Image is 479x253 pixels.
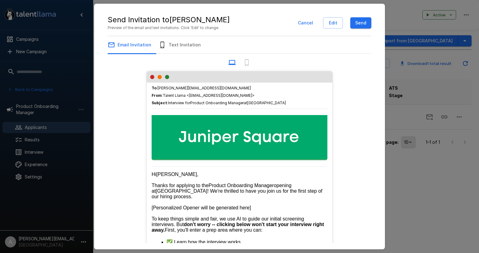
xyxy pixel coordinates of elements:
span: , [197,172,198,177]
img: Talent Llama [152,115,327,159]
span: ! We're thrilled to have you join us for the first step of our hiring process. [152,188,324,199]
span: ✅ Learn how the interview works [166,239,241,245]
span: Product Onboarding Manager [209,183,274,188]
b: To [152,86,157,90]
strong: don't worry -- clicking below won't start your interview right away. [152,222,325,233]
span: Product Onboarding Manager [190,101,244,105]
h5: Send Invitation to [PERSON_NAME] [108,15,230,25]
span: Interview for [168,101,190,105]
span: at [244,101,247,105]
span: [Personalized Opener will be generated here] [152,205,251,210]
span: : [PERSON_NAME][EMAIL_ADDRESS][DOMAIN_NAME] [152,85,327,91]
span: : Talent Llama <[EMAIL_ADDRESS][DOMAIN_NAME]> [152,92,255,99]
button: Email Invitation [100,36,159,54]
span: [PERSON_NAME] [156,172,197,177]
span: First, you'll enter a prep area where you can: [165,227,262,233]
span: To keep things simple and fair, we use AI to guide our initial screening interviews. But [152,216,305,227]
span: [GEOGRAPHIC_DATA] [247,101,286,105]
span: opening at [152,183,293,194]
button: Edit [323,17,343,29]
button: Send [350,17,371,29]
span: Thanks for applying to the [152,183,209,188]
span: Hi [152,172,156,177]
span: : [152,100,286,106]
b: Subject [152,101,167,105]
b: From [152,93,162,98]
span: [GEOGRAPHIC_DATA] [156,188,207,194]
button: Cancel [296,17,316,29]
span: Preview of the email and text invitations. Click 'Edit' to change. [108,25,230,31]
button: Text Invitation [151,36,208,54]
